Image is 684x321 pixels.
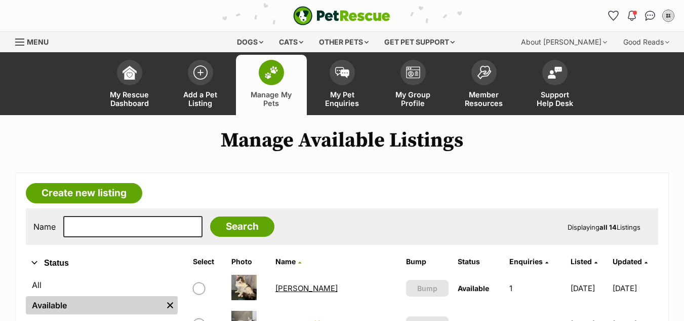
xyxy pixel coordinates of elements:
span: translation missing: en.admin.listings.index.attributes.enquiries [509,257,543,266]
span: Updated [613,257,642,266]
span: Name [275,257,296,266]
a: PetRescue [293,6,390,25]
img: pet-enquiries-icon-7e3ad2cf08bfb03b45e93fb7055b45f3efa6380592205ae92323e6603595dc1f.svg [335,67,349,78]
th: Status [454,254,504,270]
a: Available [26,296,163,314]
span: Support Help Desk [532,90,578,108]
a: Favourites [606,8,622,24]
img: help-desk-icon-fdf02630f3aa405de69fd3d07c3f3aa587a6932b1a1747fa1d2bba05be0121f9.svg [548,66,562,79]
img: manage-my-pets-icon-02211641906a0b7f246fdf0571729dbe1e7629f14944591b6c1af311fb30b64b.svg [264,66,278,79]
td: [DATE] [567,271,611,306]
img: group-profile-icon-3fa3cf56718a62981997c0bc7e787c4b2cf8bcc04b72c1350f741eb67cf2f40e.svg [406,66,420,79]
span: My Group Profile [390,90,436,108]
span: My Rescue Dashboard [107,90,152,108]
a: Updated [613,257,648,266]
strong: all 14 [599,223,617,231]
a: Member Resources [449,55,519,115]
ul: Account quick links [606,8,676,24]
img: add-pet-listing-icon-0afa8454b4691262ce3f59096e99ab1cd57d4a30225e0717b998d2c9b9846f56.svg [193,65,208,80]
div: Good Reads [616,32,676,52]
div: Other pets [312,32,376,52]
span: Add a Pet Listing [178,90,223,108]
th: Bump [402,254,453,270]
a: [PERSON_NAME] [275,283,338,293]
a: Create new listing [26,183,142,203]
img: member-resources-icon-8e73f808a243e03378d46382f2149f9095a855e16c252ad45f914b54edf8863c.svg [477,65,491,79]
td: [DATE] [613,271,658,306]
span: My Pet Enquiries [319,90,365,108]
span: Manage My Pets [249,90,294,108]
span: Bump [417,283,437,294]
th: Photo [227,254,270,270]
td: 1 [505,271,566,306]
span: Member Resources [461,90,507,108]
a: My Rescue Dashboard [94,55,165,115]
span: Listed [571,257,592,266]
img: logo-e224e6f780fb5917bec1dbf3a21bbac754714ae5b6737aabdf751b685950b380.svg [293,6,390,25]
a: Add a Pet Listing [165,55,236,115]
button: My account [660,8,676,24]
a: Remove filter [163,296,178,314]
label: Name [33,222,56,231]
a: Listed [571,257,597,266]
a: My Group Profile [378,55,449,115]
a: Name [275,257,301,266]
span: Displaying Listings [568,223,640,231]
a: My Pet Enquiries [307,55,378,115]
th: Select [189,254,226,270]
a: Enquiries [509,257,548,266]
img: dashboard-icon-eb2f2d2d3e046f16d808141f083e7271f6b2e854fb5c12c21221c1fb7104beca.svg [123,65,137,80]
div: Dogs [230,32,270,52]
a: Manage My Pets [236,55,307,115]
a: Conversations [642,8,658,24]
img: notifications-46538b983faf8c2785f20acdc204bb7945ddae34d4c08c2a6579f10ce5e182be.svg [628,11,636,21]
input: Search [210,217,274,237]
img: chat-41dd97257d64d25036548639549fe6c8038ab92f7586957e7f3b1b290dea8141.svg [645,11,656,21]
div: Get pet support [377,32,462,52]
div: Cats [272,32,310,52]
a: All [26,276,178,294]
img: Out of the Woods Rescue profile pic [663,11,673,21]
button: Status [26,257,178,270]
button: Bump [406,280,449,297]
a: Support Help Desk [519,55,590,115]
span: Available [458,284,489,293]
button: Notifications [624,8,640,24]
div: About [PERSON_NAME] [514,32,614,52]
span: Menu [27,38,49,46]
a: Menu [15,32,56,50]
